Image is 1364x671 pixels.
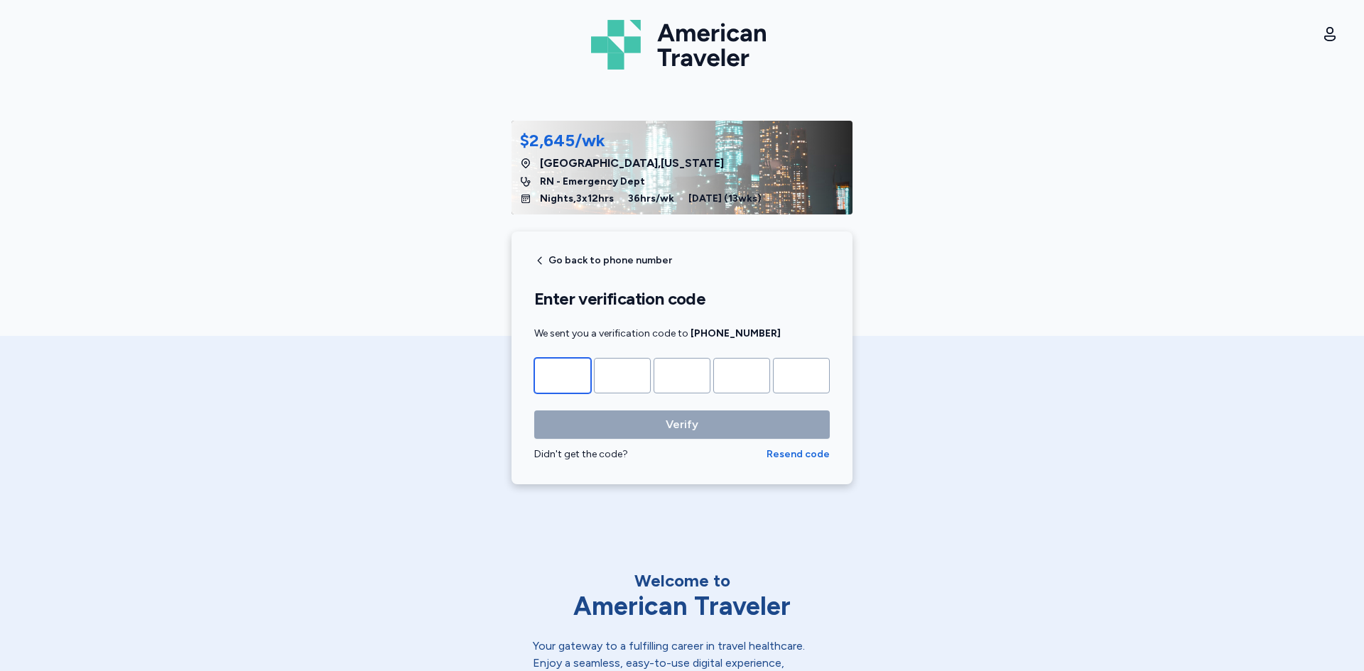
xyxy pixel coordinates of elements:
[591,14,773,75] img: Logo
[594,358,651,393] input: Please enter OTP character 2
[540,155,724,172] span: [GEOGRAPHIC_DATA] , [US_STATE]
[534,255,672,266] button: Go back to phone number
[534,288,830,310] h1: Enter verification code
[713,358,770,393] input: Please enter OTP character 4
[534,447,767,462] div: Didn't get the code?
[540,192,614,206] span: Nights , 3 x 12 hrs
[773,358,830,393] input: Please enter OTP character 5
[666,416,698,433] span: Verify
[548,256,672,266] span: Go back to phone number
[534,410,830,439] button: Verify
[688,192,762,206] span: [DATE] ( 13 wks)
[540,175,645,189] span: RN - Emergency Dept
[520,129,605,152] div: $2,645/wk
[533,592,831,621] div: American Traveler
[533,569,831,592] div: Welcome to
[654,358,710,393] input: Please enter OTP character 3
[534,358,591,393] input: Please enter OTP character 1
[534,327,781,339] span: We sent you a verification code to
[767,447,830,462] button: Resend code
[628,192,674,206] span: 36 hrs/wk
[691,327,781,339] strong: [PHONE_NUMBER]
